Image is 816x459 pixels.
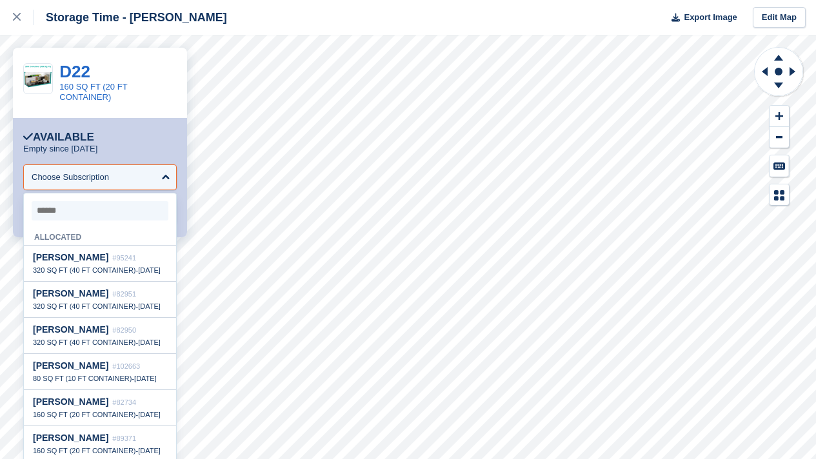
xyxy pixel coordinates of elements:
[138,411,161,418] span: [DATE]
[770,155,789,177] button: Keyboard Shortcuts
[33,396,108,407] span: [PERSON_NAME]
[33,446,167,455] div: -
[112,254,136,262] span: #95241
[112,435,136,442] span: #89371
[33,411,136,418] span: 160 SQ FT (20 FT CONTAINER)
[23,144,97,154] p: Empty since [DATE]
[770,127,789,148] button: Zoom Out
[24,226,176,246] div: Allocated
[33,324,108,335] span: [PERSON_NAME]
[753,7,806,28] a: Edit Map
[33,447,136,454] span: 160 SQ FT (20 FT CONTAINER)
[33,433,108,443] span: [PERSON_NAME]
[664,7,737,28] button: Export Image
[112,290,136,298] span: #82951
[138,338,161,346] span: [DATE]
[24,64,52,93] img: 10ft%20Container%20(80%20SQ%20FT)%20(1).png
[112,326,136,334] span: #82950
[33,338,136,346] span: 320 SQ FT (40 FT CONTAINER)
[770,106,789,127] button: Zoom In
[33,374,167,383] div: -
[33,338,167,347] div: -
[33,288,108,298] span: [PERSON_NAME]
[33,410,167,419] div: -
[32,171,109,184] div: Choose Subscription
[138,266,161,274] span: [DATE]
[138,302,161,310] span: [DATE]
[34,10,227,25] div: Storage Time - [PERSON_NAME]
[770,184,789,206] button: Map Legend
[138,447,161,454] span: [DATE]
[33,266,136,274] span: 320 SQ FT (40 FT CONTAINER)
[33,266,167,275] div: -
[134,375,157,382] span: [DATE]
[684,11,737,24] span: Export Image
[33,360,108,371] span: [PERSON_NAME]
[23,131,94,144] div: Available
[59,82,127,102] a: 160 SQ FT (20 FT CONTAINER)
[33,302,136,310] span: 320 SQ FT (40 FT CONTAINER)
[112,398,136,406] span: #82734
[33,302,167,311] div: -
[59,62,90,81] a: D22
[33,252,108,262] span: [PERSON_NAME]
[112,362,140,370] span: #102663
[33,375,132,382] span: 80 SQ FT (10 FT CONTAINER)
